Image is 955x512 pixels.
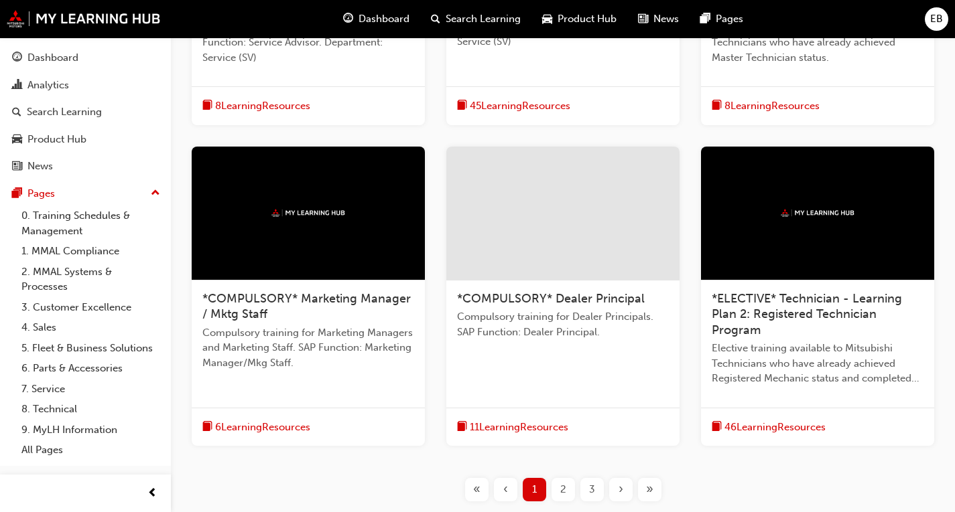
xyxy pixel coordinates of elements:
[202,419,212,436] span: book-icon
[16,297,166,318] a: 3. Customer Excellence
[27,78,69,93] div: Analytics
[457,291,645,306] span: *COMPULSORY* Dealer Principal
[470,98,570,114] span: 45 Learning Resources
[712,341,924,386] span: Elective training available to Mitsubishi Technicians who have already achieved Registered Mechan...
[271,209,345,218] img: mmal
[700,11,710,27] span: pages-icon
[151,185,160,202] span: up-icon
[5,181,166,206] button: Pages
[619,482,623,497] span: ›
[589,482,595,497] span: 3
[724,98,820,114] span: 8 Learning Resources
[16,358,166,379] a: 6. Parts & Accessories
[712,98,820,114] button: book-icon8LearningResources
[712,419,826,436] button: book-icon46LearningResources
[930,11,943,27] span: EB
[215,420,310,435] span: 6 Learning Resources
[12,52,22,64] span: guage-icon
[462,478,491,501] button: First page
[202,20,414,66] span: Elective training for Service Advisors. SAP Function: Service Advisor. Department: Service (SV)
[446,11,521,27] span: Search Learning
[27,159,53,174] div: News
[5,46,166,70] a: Dashboard
[712,98,722,114] span: book-icon
[716,11,743,27] span: Pages
[781,209,854,218] img: mmal
[12,134,22,146] span: car-icon
[724,420,826,435] span: 46 Learning Resources
[470,420,568,435] span: 11 Learning Resources
[16,241,166,262] a: 1. MMAL Compliance
[578,478,607,501] button: Page 3
[27,186,55,201] div: Pages
[202,291,411,322] span: *COMPULSORY* Marketing Manager / Mktg Staff
[12,188,22,200] span: pages-icon
[16,338,166,359] a: 5. Fleet & Business Solutions
[712,419,722,436] span: book-icon
[638,11,648,27] span: news-icon
[560,482,566,497] span: 2
[5,127,166,152] a: Product Hub
[16,440,166,460] a: All Pages
[431,11,440,27] span: search-icon
[147,485,157,502] span: prev-icon
[503,482,508,497] span: ‹
[712,20,924,66] span: Elective training available to Mitsubishi Technicians who have already achieved Master Technician...
[532,482,537,497] span: 1
[5,73,166,98] a: Analytics
[27,50,78,66] div: Dashboard
[332,5,420,33] a: guage-iconDashboard
[27,132,86,147] div: Product Hub
[16,379,166,400] a: 7. Service
[5,43,166,181] button: DashboardAnalyticsSearch LearningProduct HubNews
[925,7,948,31] button: EB
[457,98,467,114] span: book-icon
[646,482,653,497] span: »
[712,291,902,337] span: *ELECTIVE* Technician - Learning Plan 2: Registered Technician Program
[7,10,161,27] img: mmal
[457,309,669,339] span: Compulsory training for Dealer Principals. SAP Function: Dealer Principal.
[12,161,22,173] span: news-icon
[446,147,680,446] a: *COMPULSORY* Dealer PrincipalCompulsory training for Dealer Principals. SAP Function: Dealer Prin...
[202,98,310,114] button: book-icon8LearningResources
[359,11,409,27] span: Dashboard
[215,98,310,114] span: 8 Learning Resources
[16,420,166,440] a: 9. MyLH Information
[27,104,102,120] div: Search Learning
[457,419,568,436] button: book-icon11LearningResources
[5,100,166,124] a: Search Learning
[16,262,166,297] a: 2. MMAL Systems & Processes
[343,11,353,27] span: guage-icon
[690,5,754,33] a: pages-iconPages
[627,5,690,33] a: news-iconNews
[457,98,570,114] button: book-icon45LearningResources
[420,5,531,33] a: search-iconSearch Learning
[558,11,617,27] span: Product Hub
[635,478,664,501] button: Last page
[607,478,635,501] button: Next page
[5,154,166,179] a: News
[653,11,679,27] span: News
[520,478,549,501] button: Page 1
[16,317,166,338] a: 4. Sales
[701,147,934,446] a: mmal*ELECTIVE* Technician - Learning Plan 2: Registered Technician ProgramElective training avail...
[491,478,520,501] button: Previous page
[542,11,552,27] span: car-icon
[531,5,627,33] a: car-iconProduct Hub
[202,325,414,371] span: Compulsory training for Marketing Managers and Marketing Staff. SAP Function: Marketing Manager/M...
[202,98,212,114] span: book-icon
[16,399,166,420] a: 8. Technical
[12,106,21,118] span: search-icon
[192,147,425,446] a: mmal*COMPULSORY* Marketing Manager / Mktg StaffCompulsory training for Marketing Managers and Mar...
[16,205,166,241] a: 0. Training Schedules & Management
[202,419,310,436] button: book-icon6LearningResources
[12,80,22,92] span: chart-icon
[473,482,481,497] span: «
[549,478,578,501] button: Page 2
[457,419,467,436] span: book-icon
